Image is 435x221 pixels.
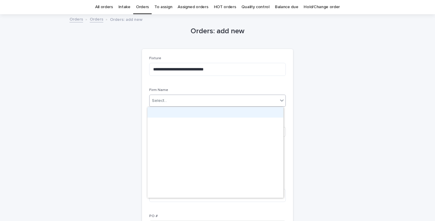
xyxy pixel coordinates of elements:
[69,15,83,22] a: Orders
[149,214,158,218] span: PO #
[149,88,168,92] span: Firm Name
[149,57,161,60] span: Fixture
[152,98,167,104] div: Select...
[90,15,103,22] a: Orders
[142,27,293,36] h1: Orders: add new
[110,16,143,22] p: Orders: add new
